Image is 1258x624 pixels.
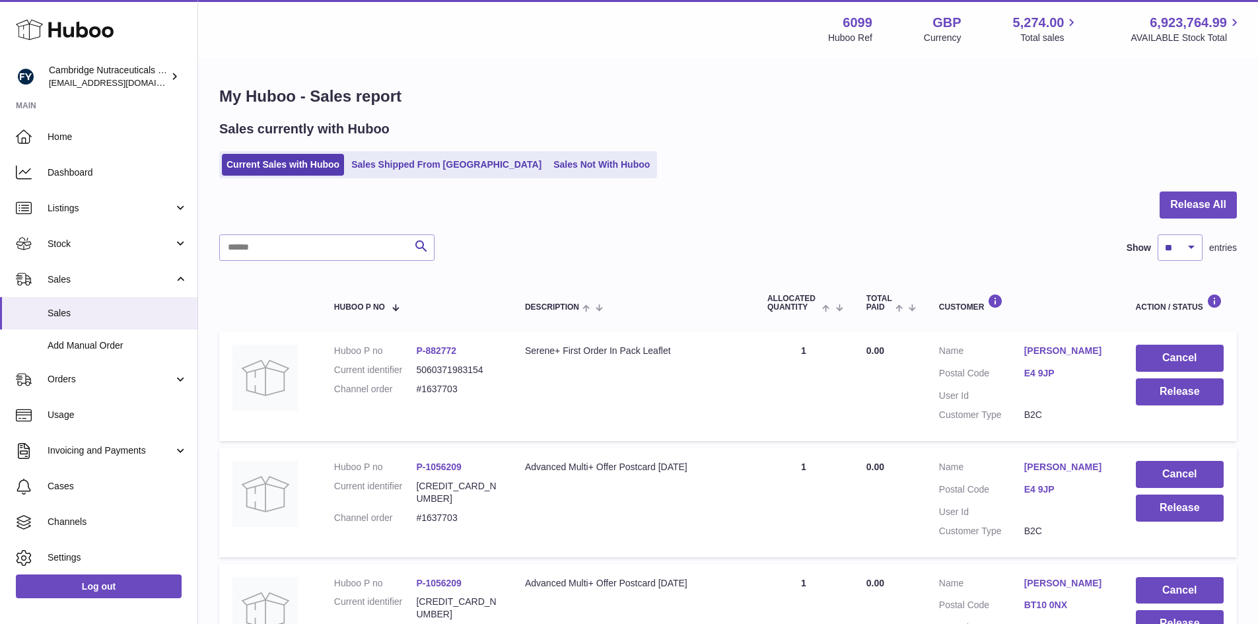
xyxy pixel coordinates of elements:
dt: Name [939,577,1024,593]
a: 5,274.00 Total sales [1013,14,1080,44]
div: Customer [939,294,1109,312]
dt: Huboo P no [334,345,417,357]
a: E4 9JP [1024,367,1109,380]
label: Show [1127,242,1151,254]
img: no-photo.jpg [232,345,298,411]
span: Usage [48,409,188,421]
td: 1 [754,331,853,441]
dt: Customer Type [939,409,1024,421]
dt: Current identifier [334,596,417,621]
dd: #1637703 [416,512,499,524]
a: Log out [16,574,182,598]
button: Cancel [1136,345,1224,372]
button: Release [1136,495,1224,522]
span: Description [525,303,579,312]
span: Cases [48,480,188,493]
a: [PERSON_NAME] [1024,461,1109,473]
div: Advanced Multi+ Offer Postcard [DATE] [525,461,741,473]
img: huboo@camnutra.com [16,67,36,87]
span: 0.00 [866,345,884,356]
button: Release [1136,378,1224,405]
dt: Name [939,461,1024,477]
dt: Channel order [334,383,417,396]
button: Cancel [1136,577,1224,604]
dd: #1637703 [416,383,499,396]
span: entries [1209,242,1237,254]
span: Total sales [1020,32,1079,44]
dt: Postal Code [939,367,1024,383]
a: P-882772 [416,345,456,356]
span: Invoicing and Payments [48,444,174,457]
span: 0.00 [866,462,884,472]
span: Settings [48,551,188,564]
div: Huboo Ref [828,32,872,44]
span: Sales [48,307,188,320]
span: Stock [48,238,174,250]
span: 0.00 [866,578,884,588]
span: Listings [48,202,174,215]
dt: Huboo P no [334,577,417,590]
div: Action / Status [1136,294,1224,312]
a: Current Sales with Huboo [222,154,344,176]
h1: My Huboo - Sales report [219,86,1237,107]
a: 6,923,764.99 AVAILABLE Stock Total [1131,14,1242,44]
div: Cambridge Nutraceuticals Ltd [49,64,168,89]
span: Add Manual Order [48,339,188,352]
dd: [CREDIT_CARD_NUMBER] [416,480,499,505]
span: ALLOCATED Quantity [767,295,820,312]
a: E4 9JP [1024,483,1109,496]
dt: Postal Code [939,483,1024,499]
dd: B2C [1024,525,1109,537]
dt: Huboo P no [334,461,417,473]
a: [PERSON_NAME] [1024,345,1109,357]
dt: Current identifier [334,480,417,505]
span: Sales [48,273,174,286]
span: Channels [48,516,188,528]
a: [PERSON_NAME] [1024,577,1109,590]
dd: [CREDIT_CARD_NUMBER] [416,596,499,621]
strong: 6099 [843,14,872,32]
button: Cancel [1136,461,1224,488]
td: 1 [754,448,853,557]
dt: Customer Type [939,525,1024,537]
dd: 5060371983154 [416,364,499,376]
dt: Channel order [334,512,417,524]
a: P-1056209 [416,462,462,472]
span: 6,923,764.99 [1150,14,1227,32]
span: Huboo P no [334,303,385,312]
div: Serene+ First Order In Pack Leaflet [525,345,741,357]
dt: User Id [939,390,1024,402]
span: AVAILABLE Stock Total [1131,32,1242,44]
span: Dashboard [48,166,188,179]
dd: B2C [1024,409,1109,421]
dt: User Id [939,506,1024,518]
a: BT10 0NX [1024,599,1109,611]
img: no-photo.jpg [232,461,298,527]
span: Total paid [866,295,892,312]
span: [EMAIL_ADDRESS][DOMAIN_NAME] [49,77,194,88]
h2: Sales currently with Huboo [219,120,390,138]
dt: Name [939,345,1024,361]
div: Advanced Multi+ Offer Postcard [DATE] [525,577,741,590]
a: P-1056209 [416,578,462,588]
strong: GBP [932,14,961,32]
div: Currency [924,32,961,44]
a: Sales Shipped From [GEOGRAPHIC_DATA] [347,154,546,176]
button: Release All [1160,191,1237,219]
span: 5,274.00 [1013,14,1065,32]
span: Home [48,131,188,143]
dt: Postal Code [939,599,1024,615]
a: Sales Not With Huboo [549,154,654,176]
dt: Current identifier [334,364,417,376]
span: Orders [48,373,174,386]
